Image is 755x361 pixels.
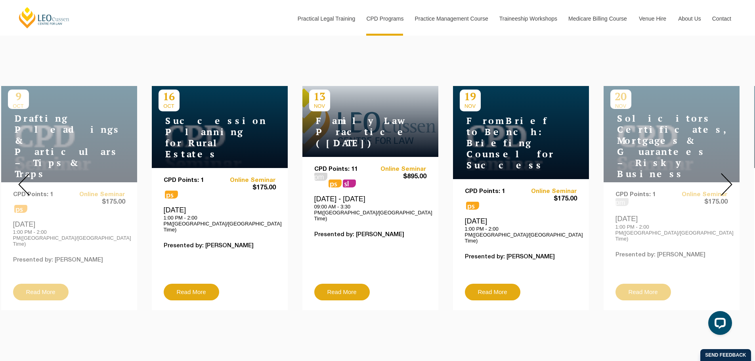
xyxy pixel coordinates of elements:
[309,115,408,149] h4: Family Law Practice ([DATE])
[164,215,276,233] p: 1:00 PM - 2:00 PM([GEOGRAPHIC_DATA]/[GEOGRAPHIC_DATA] Time)
[460,115,559,171] h4: From Brief to Bench: Briefing Counsel for Success
[493,2,562,36] a: Traineeship Workshops
[702,308,735,341] iframe: LiveChat chat widget
[314,195,426,222] div: [DATE] - [DATE]
[18,6,71,29] a: [PERSON_NAME] Centre for Law
[465,284,520,300] a: Read More
[521,195,577,203] span: $175.00
[164,206,276,233] div: [DATE]
[165,191,178,199] span: ps
[370,173,426,181] span: $895.00
[465,188,521,195] p: CPD Points: 1
[329,180,342,187] span: ps
[633,2,672,36] a: Venue Hire
[721,173,732,196] img: Next
[314,173,327,181] span: pm
[164,284,219,300] a: Read More
[521,188,577,195] a: Online Seminar
[309,103,330,109] span: NOV
[164,177,220,184] p: CPD Points: 1
[314,284,370,300] a: Read More
[460,90,481,103] p: 19
[164,243,276,249] p: Presented by: [PERSON_NAME]
[309,90,330,103] p: 13
[159,90,180,103] p: 16
[314,231,426,238] p: Presented by: [PERSON_NAME]
[562,2,633,36] a: Medicare Billing Course
[466,202,479,210] span: ps
[314,166,371,173] p: CPD Points: 11
[220,184,276,192] span: $175.00
[220,177,276,184] a: Online Seminar
[672,2,706,36] a: About Us
[159,115,258,160] h4: Succession Planning for Rural Estates
[409,2,493,36] a: Practice Management Course
[314,204,426,222] p: 09:00 AM - 3:30 PM([GEOGRAPHIC_DATA]/[GEOGRAPHIC_DATA] Time)
[370,166,426,173] a: Online Seminar
[343,180,356,187] span: sl
[465,254,577,260] p: Presented by: [PERSON_NAME]
[360,2,409,36] a: CPD Programs
[465,217,577,244] div: [DATE]
[159,103,180,109] span: OCT
[465,226,577,244] p: 1:00 PM - 2:00 PM([GEOGRAPHIC_DATA]/[GEOGRAPHIC_DATA] Time)
[18,173,30,196] img: Prev
[460,103,481,109] span: NOV
[706,2,737,36] a: Contact
[292,2,361,36] a: Practical Legal Training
